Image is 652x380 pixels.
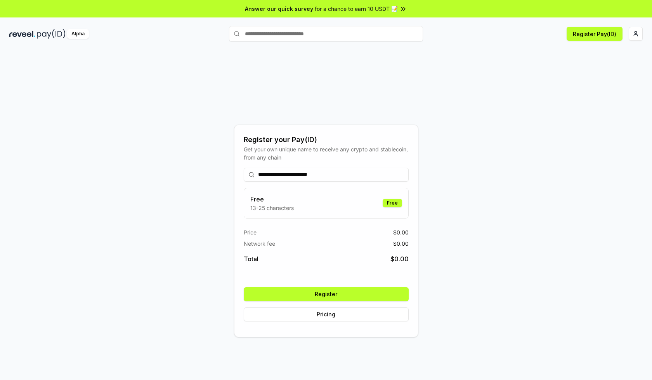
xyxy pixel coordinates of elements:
p: 13-25 characters [250,204,294,212]
span: Total [244,254,258,264]
div: Alpha [67,29,89,39]
div: Get your own unique name to receive any crypto and stablecoin, from any chain [244,145,409,161]
span: $ 0.00 [390,254,409,264]
img: pay_id [37,29,66,39]
img: reveel_dark [9,29,35,39]
span: Answer our quick survey [245,5,313,13]
div: Register your Pay(ID) [244,134,409,145]
button: Register [244,287,409,301]
span: $ 0.00 [393,239,409,248]
span: $ 0.00 [393,228,409,236]
span: Network fee [244,239,275,248]
button: Register Pay(ID) [567,27,623,41]
button: Pricing [244,307,409,321]
span: for a chance to earn 10 USDT 📝 [315,5,398,13]
h3: Free [250,194,294,204]
span: Price [244,228,257,236]
div: Free [383,199,402,207]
